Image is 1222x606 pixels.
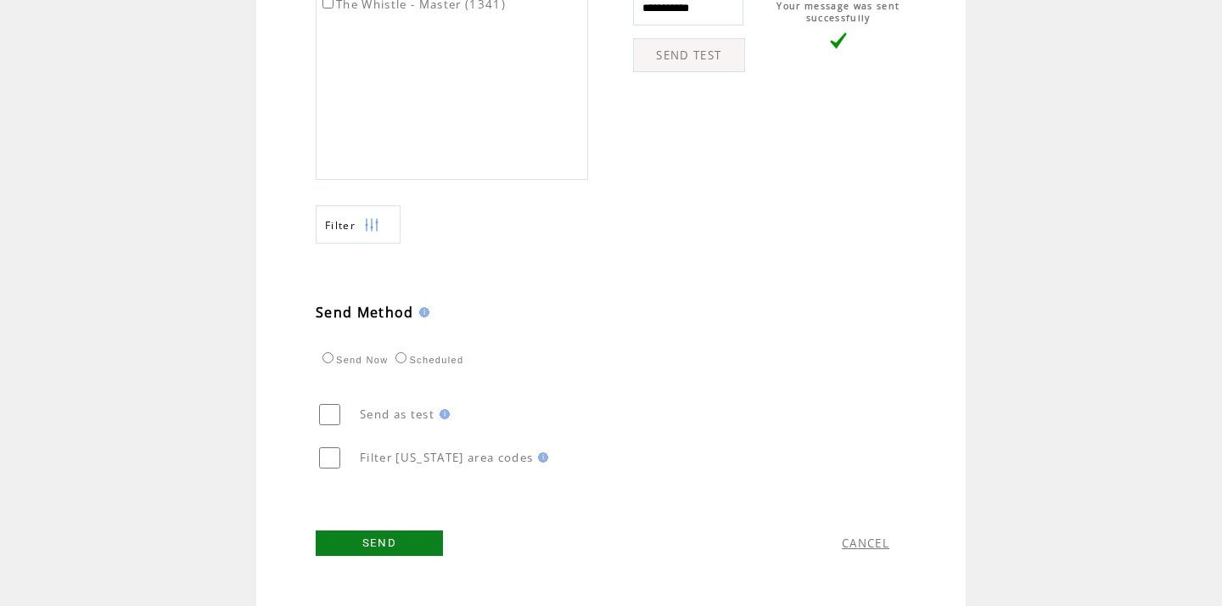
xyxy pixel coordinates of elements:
span: Send Method [316,303,414,322]
input: Send Now [322,352,334,363]
img: help.gif [533,452,548,463]
img: help.gif [414,307,429,317]
a: SEND [316,530,443,556]
img: vLarge.png [830,32,847,49]
label: Send Now [318,355,388,365]
label: Scheduled [391,355,463,365]
input: Scheduled [395,352,406,363]
a: SEND TEST [633,38,745,72]
span: Send as test [360,407,434,422]
span: Filter [US_STATE] area codes [360,450,533,465]
a: Filter [316,205,401,244]
img: filters.png [364,206,379,244]
span: Show filters [325,218,356,233]
a: CANCEL [842,536,889,551]
img: help.gif [434,409,450,419]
